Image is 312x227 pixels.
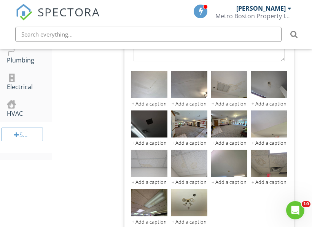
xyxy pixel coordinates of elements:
div: + Add a caption [171,140,207,146]
img: data [171,71,207,98]
iframe: Intercom live chat [286,201,304,219]
div: + Add a caption [211,101,247,107]
div: + Add a caption [131,179,167,185]
div: [PERSON_NAME] [236,5,286,12]
div: + Add a caption [251,101,287,107]
img: data [251,71,287,98]
img: data [171,110,207,137]
div: Metro Boston Property Inspections, Inc. [215,12,291,20]
img: data [251,150,287,177]
img: data [251,110,287,137]
img: The Best Home Inspection Software - Spectora [16,4,32,21]
img: data [211,71,247,98]
div: Electrical [7,72,52,91]
div: Plumbing [7,46,52,65]
img: data [171,150,207,177]
img: data [131,71,167,98]
img: data [211,110,247,137]
div: + Add a caption [171,101,207,107]
div: + Add a caption [131,219,167,225]
div: + Add a caption [211,140,247,146]
div: + Add a caption [131,101,167,107]
div: + Add a caption [251,179,287,185]
div: + Add a caption [211,179,247,185]
span: SPECTORA [38,4,100,20]
img: data [211,150,247,177]
div: + Add a caption [131,140,167,146]
div: + Add a caption [251,140,287,146]
div: Section [2,128,43,141]
img: data [131,150,167,177]
a: SPECTORA [16,10,100,26]
div: + Add a caption [171,179,207,185]
div: + Add a caption [171,219,207,225]
img: data [131,110,167,137]
input: Search everything... [15,27,282,42]
img: data [171,189,207,216]
div: HVAC [7,99,52,118]
span: 10 [302,201,310,207]
img: data [131,189,167,216]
